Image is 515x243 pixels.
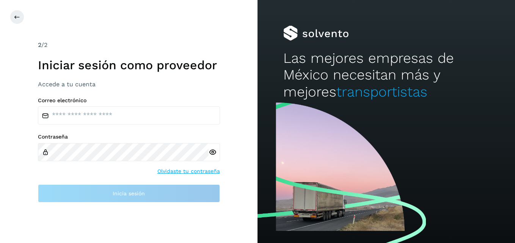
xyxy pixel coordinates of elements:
h1: Iniciar sesión como proveedor [38,58,220,72]
a: Olvidaste tu contraseña [157,167,220,175]
span: transportistas [336,84,427,100]
h3: Accede a tu cuenta [38,81,220,88]
button: Inicia sesión [38,184,220,202]
label: Correo electrónico [38,97,220,104]
div: /2 [38,40,220,50]
label: Contraseña [38,134,220,140]
span: Inicia sesión [113,191,145,196]
span: 2 [38,41,41,48]
h2: Las mejores empresas de México necesitan más y mejores [283,50,489,100]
